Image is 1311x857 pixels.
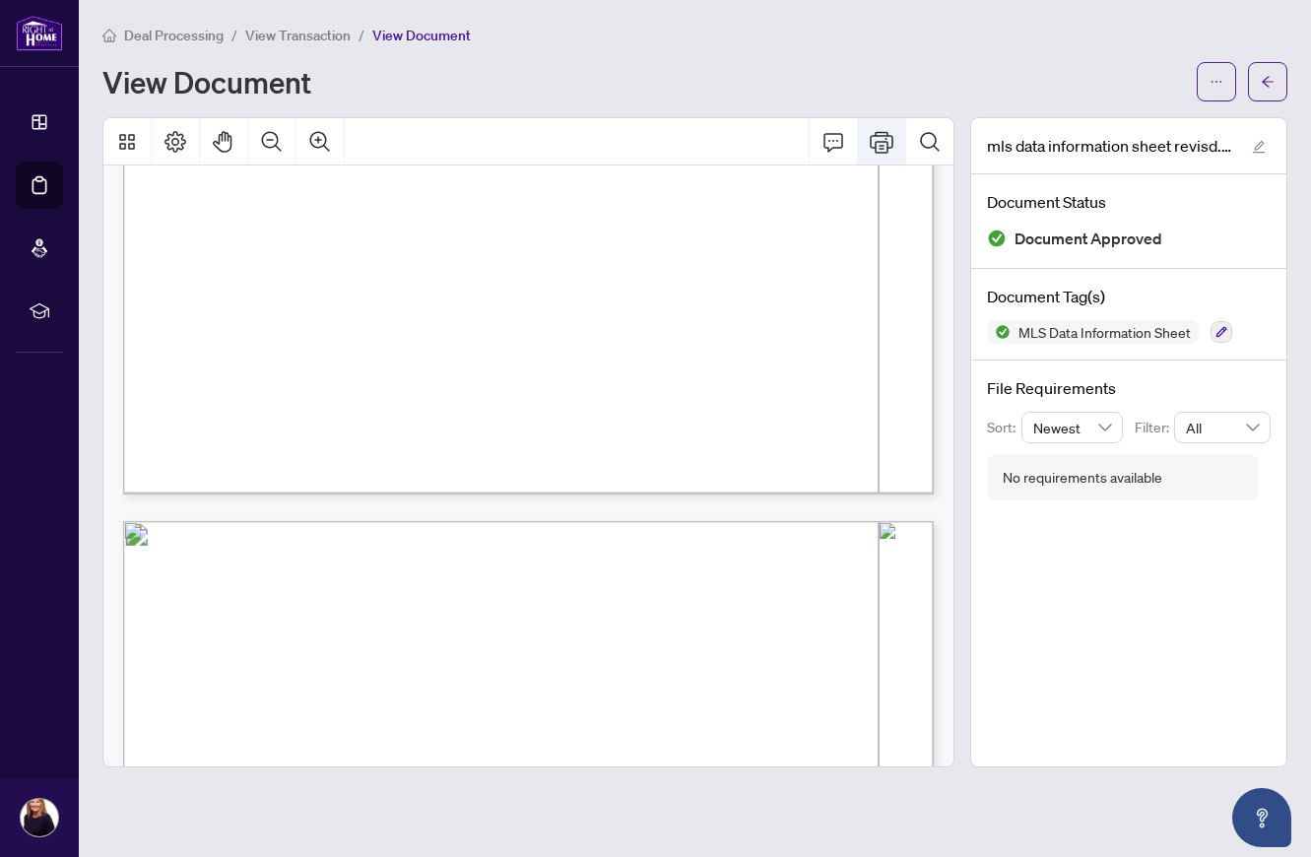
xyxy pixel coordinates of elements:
h1: View Document [102,66,311,98]
span: Newest [1033,413,1112,442]
h4: Document Status [987,190,1271,214]
div: No requirements available [1003,467,1162,489]
h4: File Requirements [987,376,1271,400]
span: View Document [372,27,471,44]
h4: Document Tag(s) [987,285,1271,308]
span: home [102,29,116,42]
img: logo [16,15,63,51]
span: MLS Data Information Sheet [1011,325,1199,339]
p: Sort: [987,417,1021,438]
span: arrow-left [1261,75,1275,89]
span: mls data information sheet revisd.pdf [987,134,1233,158]
span: View Transaction [245,27,351,44]
li: / [231,24,237,46]
span: Document Approved [1015,226,1162,252]
span: ellipsis [1210,75,1223,89]
button: Open asap [1232,788,1291,847]
img: Status Icon [987,320,1011,344]
img: Profile Icon [21,799,58,836]
p: Filter: [1135,417,1174,438]
span: Deal Processing [124,27,224,44]
li: / [359,24,364,46]
img: Document Status [987,229,1007,248]
span: All [1186,413,1259,442]
span: edit [1252,140,1266,154]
